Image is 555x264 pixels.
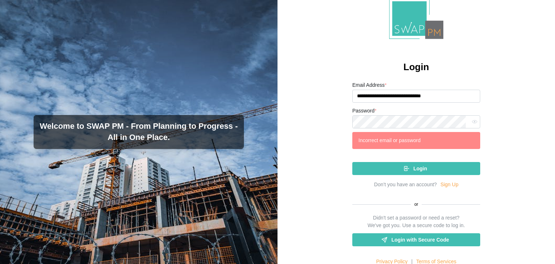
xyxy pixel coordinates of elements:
label: Email Address [352,81,387,89]
label: Password [352,107,377,115]
button: Login [352,162,480,175]
div: or [352,201,480,208]
h2: Login [404,61,429,73]
span: Login [413,162,427,175]
div: Didn't set a password or need a reset? We've got you. Use a secure code to log in. [367,214,465,230]
div: Incorrect email or password [358,137,476,145]
div: Don’t you have an account? [374,181,437,189]
a: Login with Secure Code [352,233,480,246]
a: Sign Up [440,181,459,189]
h3: Welcome to SWAP PM - From Planning to Progress - All in One Place. [39,121,238,143]
span: Login with Secure Code [391,234,449,246]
